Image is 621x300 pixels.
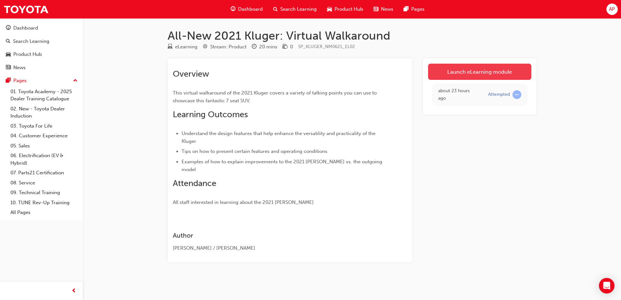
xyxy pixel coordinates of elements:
[6,39,10,44] span: search-icon
[231,5,235,13] span: guage-icon
[8,121,80,131] a: 03. Toyota For Life
[335,6,363,13] span: Product Hub
[210,43,247,51] div: Stream: Product
[3,75,80,87] button: Pages
[3,22,80,34] a: Dashboard
[8,104,80,121] a: 02. New - Toyota Dealer Induction
[168,29,537,43] h1: All-New 2021 Kluger: Virtual Walkaround
[252,44,257,50] span: clock-icon
[273,5,278,13] span: search-icon
[327,5,332,13] span: car-icon
[283,44,287,50] span: money-icon
[173,90,378,104] span: This virtual walkaround of the 2021 Kluger covers a variety of talking points you can use to show...
[381,6,393,13] span: News
[13,77,27,84] div: Pages
[73,77,78,85] span: up-icon
[280,6,317,13] span: Search Learning
[6,65,11,71] span: news-icon
[13,64,26,71] div: News
[488,92,510,98] div: Attempted
[3,21,80,75] button: DashboardSearch LearningProduct HubNews
[513,90,521,99] span: learningRecordVerb_ATTEMPT-icon
[8,131,80,141] a: 04. Customer Experience
[6,78,11,84] span: pages-icon
[3,48,80,60] a: Product Hub
[3,35,80,47] a: Search Learning
[8,207,80,218] a: All Pages
[203,44,208,50] span: target-icon
[428,64,531,80] a: Launch eLearning module
[606,4,618,15] button: AP
[168,43,197,51] div: Type
[290,43,293,51] div: 0
[6,25,11,31] span: guage-icon
[168,44,172,50] span: learningResourceType_ELEARNING-icon
[173,199,314,205] span: All staff interested in learning about the 2021 [PERSON_NAME]
[438,87,478,102] div: Tue Aug 19 2025 15:33:03 GMT+0800 (Australian Western Standard Time)
[298,44,355,49] span: Learning resource code
[322,3,368,16] a: car-iconProduct Hub
[8,178,80,188] a: 08. Service
[368,3,399,16] a: news-iconNews
[609,6,615,13] span: AP
[3,62,80,74] a: News
[13,24,38,32] div: Dashboard
[71,287,76,295] span: prev-icon
[182,148,327,154] span: Tips on how to present certain features and operating conditions
[225,3,268,16] a: guage-iconDashboard
[173,69,209,79] span: Overview
[3,2,49,17] img: Trak
[173,109,248,119] span: Learning Outcomes
[182,159,384,172] span: Examples of how to explain improvements to the 2021 [PERSON_NAME] vs. the outgoing model
[173,232,384,239] h3: Author
[8,188,80,198] a: 09. Technical Training
[8,198,80,208] a: 10. TUNE Rev-Up Training
[173,244,384,252] div: [PERSON_NAME] / [PERSON_NAME]
[13,38,49,45] div: Search Learning
[238,6,263,13] span: Dashboard
[252,43,277,51] div: Duration
[6,52,11,57] span: car-icon
[13,51,42,58] div: Product Hub
[8,168,80,178] a: 07. Parts21 Certification
[399,3,430,16] a: pages-iconPages
[404,5,409,13] span: pages-icon
[599,278,615,294] div: Open Intercom Messenger
[8,141,80,151] a: 05. Sales
[8,151,80,168] a: 06. Electrification (EV & Hybrid)
[173,178,216,188] span: Attendance
[283,43,293,51] div: Price
[182,131,377,144] span: Understand the design features that help enhance the versatility and practicality of the Kluger
[374,5,378,13] span: news-icon
[259,43,277,51] div: 20 mins
[411,6,425,13] span: Pages
[175,43,197,51] div: eLearning
[203,43,247,51] div: Stream
[8,87,80,104] a: 01. Toyota Academy - 2025 Dealer Training Catalogue
[268,3,322,16] a: search-iconSearch Learning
